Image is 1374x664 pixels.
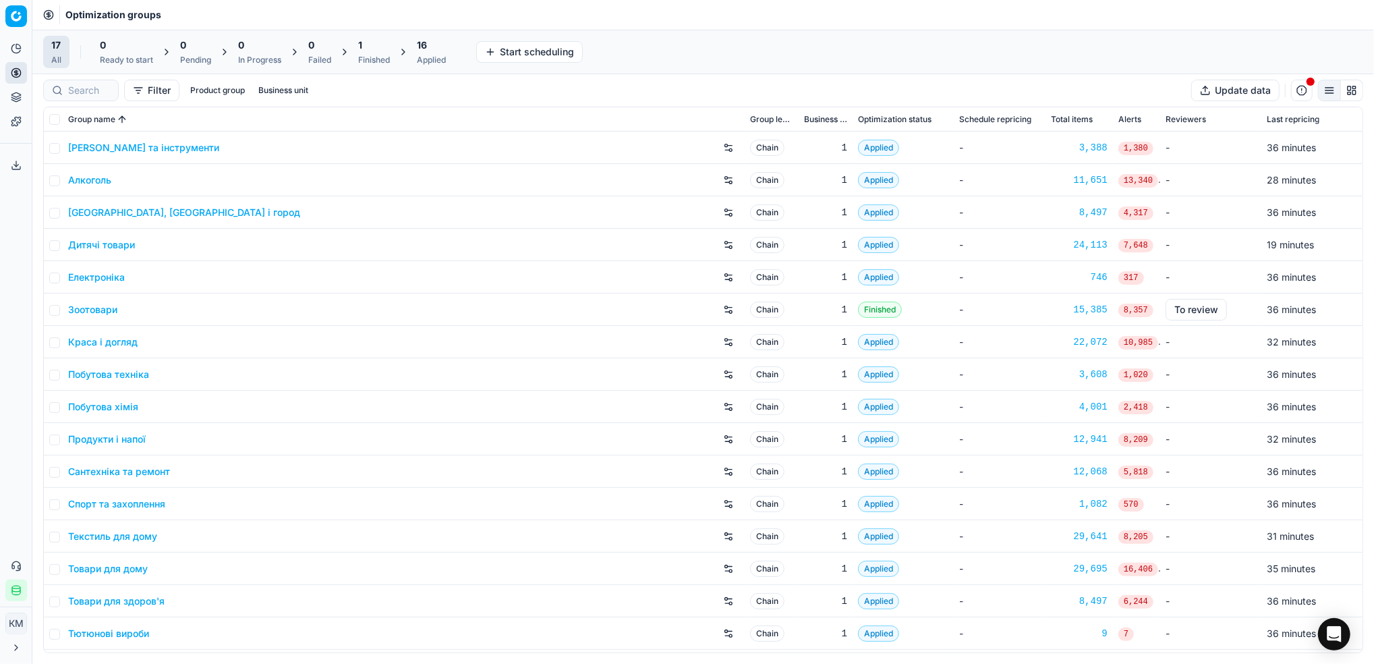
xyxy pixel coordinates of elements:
td: - [1160,391,1261,423]
td: - [954,164,1046,196]
div: Open Intercom Messenger [1318,618,1350,651]
span: Finished [858,302,902,318]
span: 35 minutes [1267,563,1315,574]
a: 3,388 [1051,141,1108,155]
a: [GEOGRAPHIC_DATA], [GEOGRAPHIC_DATA] і город [68,206,300,219]
span: Total items [1051,114,1093,125]
a: Текстиль для дому [68,530,157,543]
button: Start scheduling [476,41,583,63]
div: 1 [804,271,847,284]
div: Failed [308,55,331,65]
div: All [51,55,61,65]
span: 8,205 [1118,530,1153,544]
div: 1 [804,173,847,187]
span: Chain [750,561,784,577]
a: 12,068 [1051,465,1108,478]
div: Finished [358,55,390,65]
span: 36 minutes [1267,401,1316,412]
a: Товари для здоров'я [68,594,165,608]
span: Chain [750,431,784,447]
a: Продукти і напої [68,433,146,446]
span: Applied [858,269,899,285]
div: 29,641 [1051,530,1108,543]
td: - [954,553,1046,585]
div: In Progress [238,55,281,65]
span: 36 minutes [1267,466,1316,477]
div: 3,608 [1051,368,1108,381]
div: 1 [804,627,847,640]
div: Ready to start [100,55,153,65]
td: - [1160,326,1261,358]
span: 8,209 [1118,433,1153,447]
span: 36 minutes [1267,628,1316,639]
span: Chain [750,399,784,415]
span: Applied [858,237,899,253]
a: 4,001 [1051,400,1108,414]
div: 1 [804,497,847,511]
span: Applied [858,561,899,577]
td: - [1160,488,1261,520]
td: - [954,455,1046,488]
span: 36 minutes [1267,498,1316,509]
td: - [954,196,1046,229]
span: Chain [750,269,784,285]
span: Applied [858,593,899,609]
button: Sorted by Group name ascending [115,113,129,126]
td: - [1160,553,1261,585]
input: Search [68,84,110,97]
span: Business unit [804,114,847,125]
div: 1 [804,238,847,252]
div: 1 [804,206,847,219]
span: Applied [858,204,899,221]
a: Побутова техніка [68,368,149,381]
a: Алкоголь [68,173,111,187]
span: Optimization groups [65,8,161,22]
span: Applied [858,172,899,188]
span: Chain [750,334,784,350]
a: Сантехніка та ремонт [68,465,170,478]
a: Побутова хімія [68,400,138,414]
span: 4,317 [1118,206,1153,220]
span: 0 [308,38,314,52]
div: 1 [804,303,847,316]
span: 16,406 [1118,563,1158,576]
span: Chain [750,204,784,221]
td: - [1160,196,1261,229]
span: 8,357 [1118,304,1153,317]
span: 1 [358,38,362,52]
span: 10,985 [1118,336,1158,350]
div: Pending [180,55,211,65]
a: Товари для дому [68,562,148,576]
a: 746 [1051,271,1108,284]
td: - [954,294,1046,326]
button: To review [1166,299,1227,321]
td: - [954,391,1046,423]
div: Applied [417,55,446,65]
div: 8,497 [1051,594,1108,608]
span: Chain [750,237,784,253]
span: 32 minutes [1267,336,1316,348]
button: Product group [185,82,250,99]
a: 22,072 [1051,335,1108,349]
span: КM [6,613,26,634]
a: 1,082 [1051,497,1108,511]
span: Applied [858,464,899,480]
td: - [1160,229,1261,261]
span: Applied [858,626,899,642]
div: 1 [804,530,847,543]
td: - [1160,617,1261,650]
span: Group level [750,114,793,125]
span: Applied [858,528,899,545]
a: Тютюнові вироби [68,627,149,640]
div: 1 [804,335,847,349]
button: КM [5,613,27,634]
span: 0 [100,38,106,52]
td: - [954,488,1046,520]
div: 9 [1051,627,1108,640]
span: Optimization status [858,114,932,125]
td: - [1160,132,1261,164]
td: - [954,132,1046,164]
